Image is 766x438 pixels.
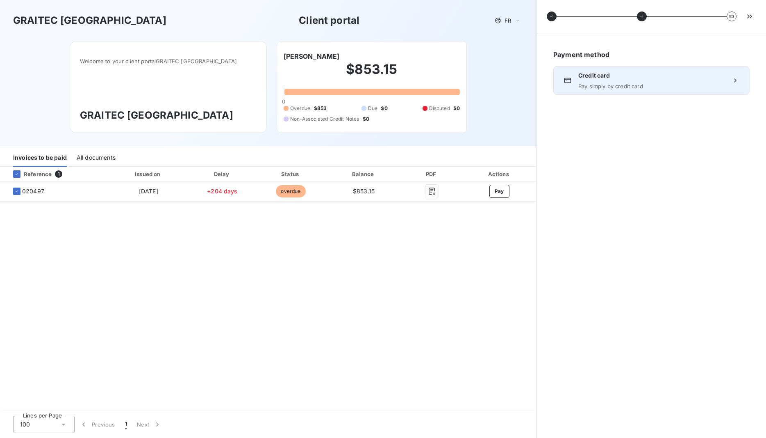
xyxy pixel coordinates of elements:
[327,170,400,178] div: Balance
[139,188,158,195] span: [DATE]
[489,185,509,198] button: Pay
[55,170,62,178] span: 1
[22,187,44,195] span: 020497
[453,105,460,112] span: $0
[75,416,120,433] button: Previous
[125,420,127,429] span: 1
[403,170,460,178] div: PDF
[578,83,725,89] span: Pay simply by credit card
[381,105,387,112] span: $0
[7,170,52,178] div: Reference
[578,71,725,80] span: Credit card
[191,170,255,178] div: Delay
[120,416,132,433] button: 1
[464,170,535,178] div: Actions
[314,105,327,112] span: $853
[368,105,377,112] span: Due
[20,420,30,429] span: 100
[13,149,67,167] div: Invoices to be paid
[290,105,311,112] span: Overdue
[132,416,166,433] button: Next
[284,51,340,61] h6: [PERSON_NAME]
[77,149,116,167] div: All documents
[505,17,511,24] span: FR
[80,108,257,123] h3: GRAITEC [GEOGRAPHIC_DATA]
[110,170,187,178] div: Issued on
[207,188,237,195] span: +204 days
[353,188,375,195] span: $853.15
[363,115,369,123] span: $0
[257,170,324,178] div: Status
[282,98,285,105] span: 0
[290,115,359,123] span: Non-Associated Credit Notes
[299,13,359,28] h3: Client portal
[284,61,460,86] h2: $853.15
[276,185,305,197] span: overdue
[13,13,166,28] h3: GRAITEC [GEOGRAPHIC_DATA]
[429,105,450,112] span: Disputed
[80,58,257,64] span: Welcome to your client portal GRAITEC [GEOGRAPHIC_DATA]
[553,50,750,60] h6: Payment method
